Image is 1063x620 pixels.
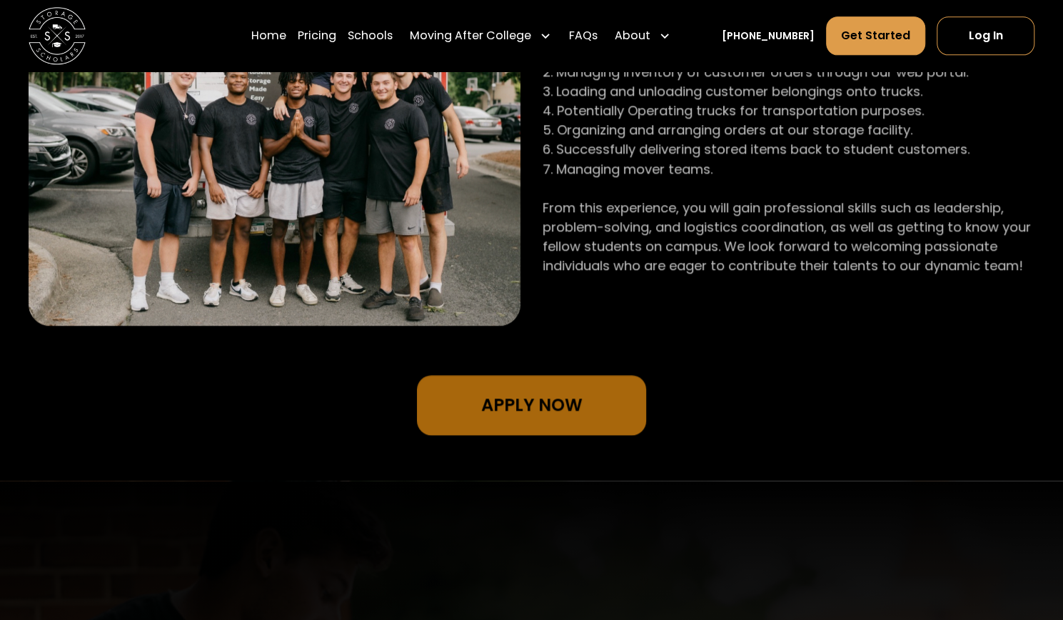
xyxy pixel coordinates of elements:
a: Pricing [298,16,336,56]
a: [PHONE_NUMBER] [722,29,815,44]
div: Moving After College [410,27,531,44]
a: FAQs [568,16,597,56]
div: Moving After College [404,16,557,56]
a: Home [251,16,286,56]
a: Get Started [826,16,925,55]
a: Apply Now [417,375,646,435]
div: About [609,16,676,56]
div: About [615,27,650,44]
a: Log In [937,16,1034,55]
a: Schools [348,16,393,56]
a: home [29,7,86,64]
img: Storage Scholars main logo [29,7,86,64]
